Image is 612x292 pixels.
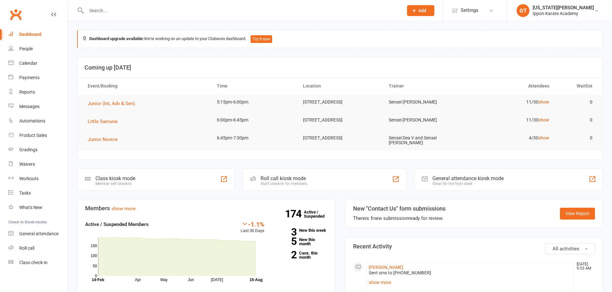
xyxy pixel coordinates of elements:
a: Roll call [8,241,68,255]
div: Roll call [19,246,34,251]
span: Junior (Int, Adv & Sen) [88,101,135,106]
div: We're working on an update to your Clubworx dashboard. [77,30,603,48]
a: Product Sales [8,128,68,143]
a: General attendance kiosk mode [8,227,68,241]
strong: Active / Suspended Members [85,221,149,227]
td: 4/30 [469,130,555,146]
a: show [538,117,549,122]
a: 5New this month [274,238,327,246]
td: 0 [555,113,598,128]
div: Gradings [19,147,38,152]
div: Tasks [19,190,31,196]
a: Automations [8,114,68,128]
button: Junior (Int, Adv & Sen) [88,100,139,107]
th: Trainer [383,78,469,94]
td: 0 [555,130,598,146]
h3: New "Contact Us" form submissions [353,205,446,212]
a: Gradings [8,143,68,157]
div: Reports [19,89,35,95]
a: What's New [8,200,68,215]
div: Automations [19,118,45,123]
td: [STREET_ADDRESS] [297,113,383,128]
div: People [19,46,33,51]
a: View Report [560,208,595,219]
td: 11/30 [469,95,555,110]
td: 11/30 [469,113,555,128]
a: 3New this week [274,228,327,232]
td: 6:00pm-6:45pm [211,113,297,128]
div: General attendance [19,231,58,236]
h3: Members [85,205,327,212]
div: Workouts [19,176,39,181]
td: [STREET_ADDRESS] [297,95,383,110]
a: show more [369,278,571,287]
a: show more [111,206,136,212]
a: show [538,99,549,104]
div: -1.1% [241,221,264,228]
strong: 174 [285,209,304,219]
a: Calendar [8,56,68,71]
strong: 3 [274,227,297,237]
span: All activities [553,246,579,252]
div: GT [517,4,529,17]
div: Class kiosk mode [95,175,135,181]
button: Add [407,5,434,16]
td: 5:15pm-6:00pm [211,95,297,110]
th: Event/Booking [82,78,211,94]
th: Attendees [469,78,555,94]
th: Time [211,78,297,94]
button: Junior Novice [88,136,122,143]
div: Ippon Karate Academy [533,11,594,16]
div: Staff check-in for members [261,181,307,186]
button: All activities [545,243,595,254]
a: Class kiosk mode [8,255,68,270]
a: [PERSON_NAME] [369,265,403,270]
strong: 2 [274,250,297,260]
div: Messages [19,104,40,109]
div: There is new submission ready for review. [353,214,446,222]
th: Location [297,78,383,94]
a: Dashboard [8,27,68,42]
a: Tasks [8,186,68,200]
div: Waivers [19,162,35,167]
h3: Coming up [DATE] [84,64,596,71]
a: People [8,42,68,56]
td: [STREET_ADDRESS] [297,130,383,146]
div: What's New [19,205,42,210]
strong: 5 [274,237,297,246]
strong: Dashboard upgrade available: [89,36,144,41]
div: Calendar [19,61,37,66]
time: [DATE] 9:53 AM [573,262,595,271]
a: Payments [8,71,68,85]
td: Sensei [PERSON_NAME] [383,95,469,110]
span: Junior Novice [88,137,118,142]
span: Settings [461,3,478,18]
div: Great for the front desk [432,181,504,186]
a: Clubworx [8,6,24,22]
td: Sensei [PERSON_NAME] [383,113,469,128]
div: Dashboard [19,32,41,37]
th: Waitlist [555,78,598,94]
div: Member self check-in [95,181,135,186]
td: 0 [555,95,598,110]
div: Product Sales [19,133,47,138]
a: Reports [8,85,68,99]
div: General attendance kiosk mode [432,175,504,181]
div: [US_STATE][PERSON_NAME] [533,5,594,11]
div: Class check-in [19,260,48,265]
input: Search... [84,6,399,15]
div: Roll call kiosk mode [261,175,307,181]
td: 6:45pm-7:30pm [211,130,297,146]
span: Little Samurai [88,119,118,124]
a: show [538,135,549,140]
td: Sensei Dea V and Sensei [PERSON_NAME] [383,130,469,151]
span: Sent sms to [PHONE_NUMBER] [369,270,431,275]
a: 2Canx. this month [274,251,327,259]
span: Add [418,8,426,13]
button: Little Samurai [88,118,122,125]
a: Waivers [8,157,68,171]
h3: Recent Activity [353,243,595,250]
a: Messages [8,99,68,114]
div: Last 30 Days [241,221,264,234]
a: 174Active / Suspended [304,205,332,223]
